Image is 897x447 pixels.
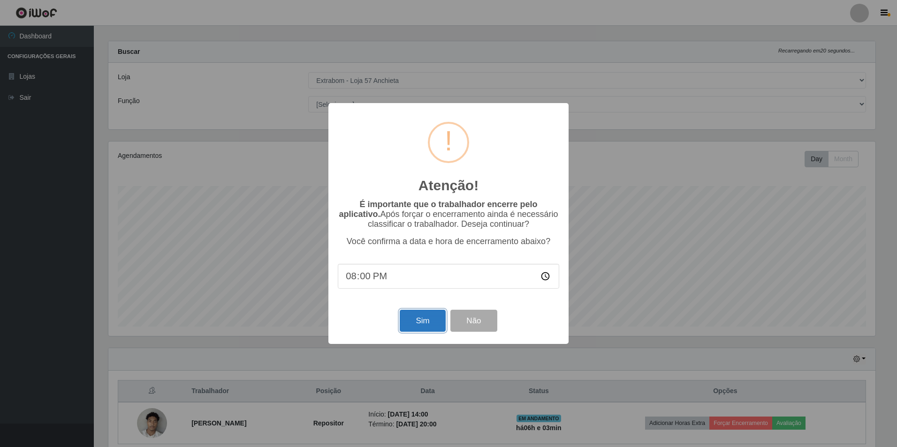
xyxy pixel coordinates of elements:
p: Você confirma a data e hora de encerramento abaixo? [338,237,559,246]
p: Após forçar o encerramento ainda é necessário classificar o trabalhador. Deseja continuar? [338,200,559,229]
button: Sim [400,310,445,332]
h2: Atenção! [418,177,479,194]
button: Não [450,310,497,332]
b: É importante que o trabalhador encerre pelo aplicativo. [339,200,537,219]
